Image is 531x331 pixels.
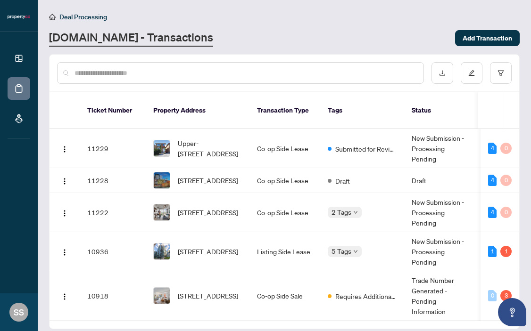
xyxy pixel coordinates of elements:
td: New Submission - Processing Pending [404,193,475,232]
button: Open asap [498,298,526,326]
a: [DOMAIN_NAME] - Transactions [49,30,213,47]
th: Ticket Number [80,92,146,129]
button: filter [490,62,512,84]
th: Status [404,92,475,129]
img: Logo [61,293,68,300]
img: thumbnail-img [154,243,170,259]
span: filter [498,70,504,76]
img: Logo [61,178,68,185]
button: Logo [57,244,72,259]
div: 1 [488,246,497,257]
td: New Submission - Processing Pending [404,129,475,168]
td: Co-op Side Lease [249,193,320,232]
td: Co-op Side Lease [249,168,320,193]
div: 4 [488,175,497,186]
button: Logo [57,141,72,156]
span: Upper-[STREET_ADDRESS] [178,138,242,159]
span: [STREET_ADDRESS] [178,175,238,186]
span: Deal Processing [59,13,107,21]
div: 0 [488,290,497,301]
td: Co-op Side Lease [249,129,320,168]
span: Submitted for Review [335,144,397,154]
td: Co-op Side Sale [249,271,320,321]
span: [STREET_ADDRESS] [178,291,238,301]
div: 0 [500,175,512,186]
button: Logo [57,288,72,303]
td: Listing Side Lease [249,232,320,271]
span: download [439,70,446,76]
th: Property Address [146,92,249,129]
span: down [353,249,358,254]
td: 10936 [80,232,146,271]
td: 11228 [80,168,146,193]
span: 5 Tags [332,246,351,257]
th: Tags [320,92,404,129]
img: thumbnail-img [154,204,170,220]
div: 0 [500,207,512,218]
img: logo [8,14,30,20]
td: 11222 [80,193,146,232]
td: 11229 [80,129,146,168]
img: thumbnail-img [154,140,170,156]
img: thumbnail-img [154,172,170,188]
span: 2 Tags [332,207,351,218]
span: SS [14,306,24,319]
button: download [431,62,453,84]
img: thumbnail-img [154,288,170,304]
span: down [353,210,358,215]
img: Logo [61,249,68,256]
div: 4 [488,207,497,218]
span: edit [468,70,475,76]
div: 0 [500,143,512,154]
span: home [49,14,56,20]
button: Logo [57,173,72,188]
span: Add Transaction [463,31,512,46]
td: New Submission - Processing Pending [404,232,475,271]
td: Draft [404,168,475,193]
td: 10918 [80,271,146,321]
td: Trade Number Generated - Pending Information [404,271,475,321]
span: Draft [335,176,350,186]
div: 4 [488,143,497,154]
span: [STREET_ADDRESS] [178,207,238,218]
div: 1 [500,246,512,257]
img: Logo [61,145,68,153]
div: 3 [500,290,512,301]
th: Transaction Type [249,92,320,129]
button: Logo [57,205,72,220]
img: Logo [61,210,68,217]
span: [STREET_ADDRESS] [178,246,238,257]
span: Requires Additional Docs [335,291,397,301]
button: edit [461,62,482,84]
button: Add Transaction [455,30,520,46]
